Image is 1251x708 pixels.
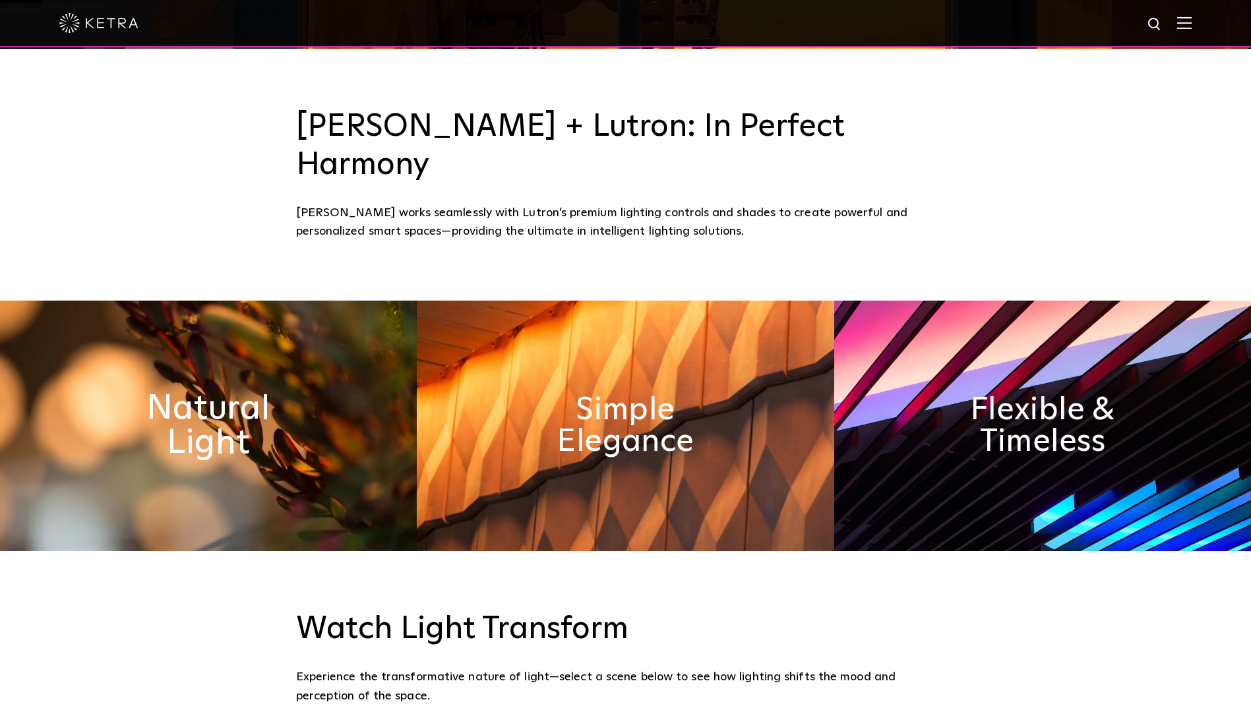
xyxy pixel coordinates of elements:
[296,108,956,184] h3: [PERSON_NAME] + Lutron: In Perfect Harmony
[296,204,956,241] div: [PERSON_NAME] works seamlessly with Lutron’s premium lighting controls and shades to create power...
[101,391,317,460] h2: Natural Light
[526,394,724,457] h2: Simple Elegance
[1177,16,1192,29] img: Hamburger%20Nav.svg
[296,668,949,705] p: Experience the transformative nature of light—select a scene below to see how lighting shifts the...
[1147,16,1163,33] img: search icon
[296,610,956,649] h3: Watch Light Transform
[834,301,1251,551] img: flexible_timeless_ketra
[944,394,1142,457] h2: Flexible & Timeless
[59,13,138,33] img: ketra-logo-2019-white
[417,301,834,551] img: simple_elegance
